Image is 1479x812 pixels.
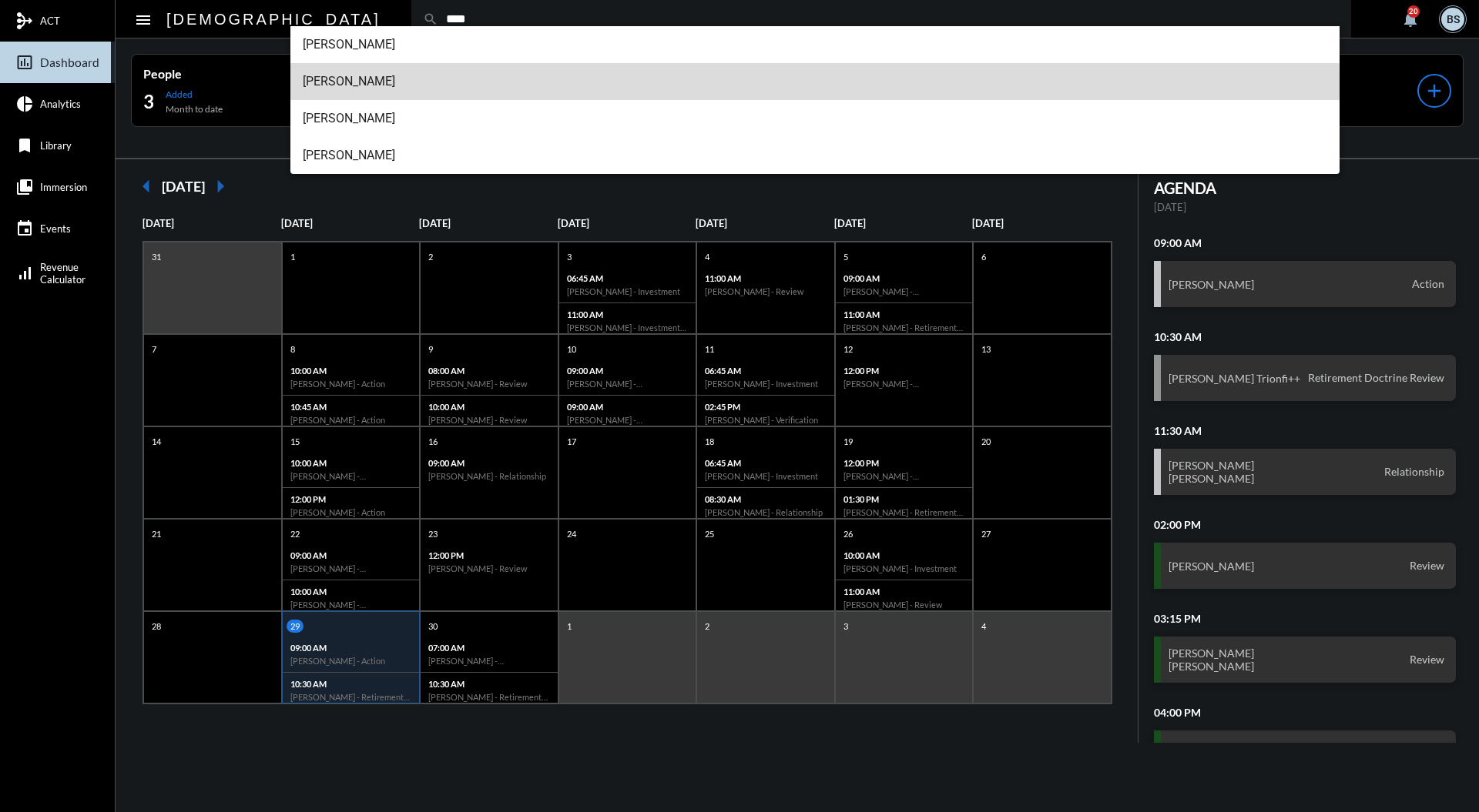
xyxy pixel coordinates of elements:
[972,217,1111,229] p: [DATE]
[290,550,412,560] p: 09:00 AM
[287,620,304,633] p: 29
[1407,5,1420,18] div: 20
[428,563,550,573] h6: [PERSON_NAME] - Review
[281,217,420,229] p: [DATE]
[424,620,441,633] p: 30
[15,264,34,282] mat-icon: signal_cellular_alt
[843,563,965,573] h6: [PERSON_NAME] - Investment
[290,366,412,376] p: 10:00 AM
[843,458,965,468] p: 12:00 PM
[290,471,412,481] h6: [PERSON_NAME] - [PERSON_NAME] - Review
[290,643,412,653] p: 09:00 AM
[290,415,412,425] h6: [PERSON_NAME] - Action
[15,136,34,155] mat-icon: bookmark
[290,507,412,517] h6: [PERSON_NAME] - Action
[166,7,381,32] h2: [DEMOGRAPHIC_DATA]
[567,322,689,332] h6: [PERSON_NAME] - Investment Review
[303,26,1328,63] span: [PERSON_NAME]
[843,309,965,319] p: 11:00 AM
[1406,559,1448,573] span: Review
[567,309,689,319] p: 11:00 AM
[287,527,304,540] p: 22
[40,98,81,110] span: Analytics
[428,656,550,666] h6: [PERSON_NAME] - [PERSON_NAME] - Review
[143,89,154,114] h2: 3
[143,66,407,81] p: People
[40,15,60,27] span: ACT
[290,402,412,412] p: 10:45 AM
[290,656,412,666] h6: [PERSON_NAME] - Action
[148,527,165,540] p: 21
[290,679,412,689] p: 10:30 AM
[290,586,412,596] p: 10:00 AM
[705,402,827,412] p: 02:45 PM
[978,527,994,540] p: 27
[1154,612,1457,625] h2: 03:15 PM
[701,620,713,633] p: 2
[290,692,412,702] h6: [PERSON_NAME] - Retirement Doctrine Review
[567,415,689,425] h6: [PERSON_NAME] - [PERSON_NAME] - Retirement Income
[1169,459,1254,485] h3: [PERSON_NAME] [PERSON_NAME]
[428,679,550,689] p: 10:30 AM
[843,494,965,504] p: 01:30 PM
[705,286,827,296] h6: [PERSON_NAME] - Review
[705,366,827,376] p: 06:45 AM
[1169,560,1254,573] h3: [PERSON_NAME]
[840,620,852,633] p: 3
[843,550,965,560] p: 10:00 AM
[1154,706,1457,719] h2: 04:00 PM
[290,494,412,504] p: 12:00 PM
[978,250,990,263] p: 6
[705,273,827,283] p: 11:00 AM
[696,217,834,229] p: [DATE]
[1154,179,1457,197] h2: AGENDA
[1154,424,1457,437] h2: 11:30 AM
[287,435,304,448] p: 15
[1380,465,1448,479] span: Relationship
[424,250,437,263] p: 2
[303,137,1328,174] span: [PERSON_NAME]
[563,435,580,448] p: 17
[567,273,689,283] p: 06:45 AM
[705,415,827,425] h6: [PERSON_NAME] - Verification
[1304,371,1448,385] span: Retirement Doctrine Review
[287,250,299,263] p: 1
[1169,372,1300,385] h3: [PERSON_NAME] Trionfi++
[1154,518,1457,531] h2: 02:00 PM
[1169,647,1254,673] h3: [PERSON_NAME] [PERSON_NAME]
[143,217,281,229] p: [DATE]
[843,600,965,610] h6: [PERSON_NAME] - Review
[290,458,412,468] p: 10:00 AM
[705,458,827,468] p: 06:45 AM
[428,643,550,653] p: 07:00 AM
[567,286,689,296] h6: [PERSON_NAME] - Investment
[834,217,973,229] p: [DATE]
[424,527,441,540] p: 23
[843,471,965,481] h6: [PERSON_NAME] - [PERSON_NAME] - Retirement Income
[290,563,412,573] h6: [PERSON_NAME] - [PERSON_NAME] - Review
[978,620,990,633] p: 4
[1169,278,1254,291] h3: [PERSON_NAME]
[148,620,165,633] p: 28
[148,250,165,263] p: 31
[40,55,99,69] span: Dashboard
[205,171,236,202] mat-icon: arrow_right
[1441,8,1464,31] div: BS
[40,261,86,286] span: Revenue Calculator
[978,435,994,448] p: 20
[705,494,827,504] p: 08:30 AM
[428,379,550,389] h6: [PERSON_NAME] - Review
[428,692,550,702] h6: [PERSON_NAME] - Retirement Doctrine Review
[40,181,87,193] span: Immersion
[128,4,159,35] button: Toggle sidenav
[15,12,34,30] mat-icon: mediation
[701,343,718,356] p: 11
[428,402,550,412] p: 10:00 AM
[843,286,965,296] h6: [PERSON_NAME] - [PERSON_NAME] - Income Protection
[563,527,580,540] p: 24
[1154,201,1457,213] p: [DATE]
[428,471,550,481] h6: [PERSON_NAME] - Relationship
[567,366,689,376] p: 09:00 AM
[1154,330,1457,343] h2: 10:30 AM
[843,273,965,283] p: 09:00 AM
